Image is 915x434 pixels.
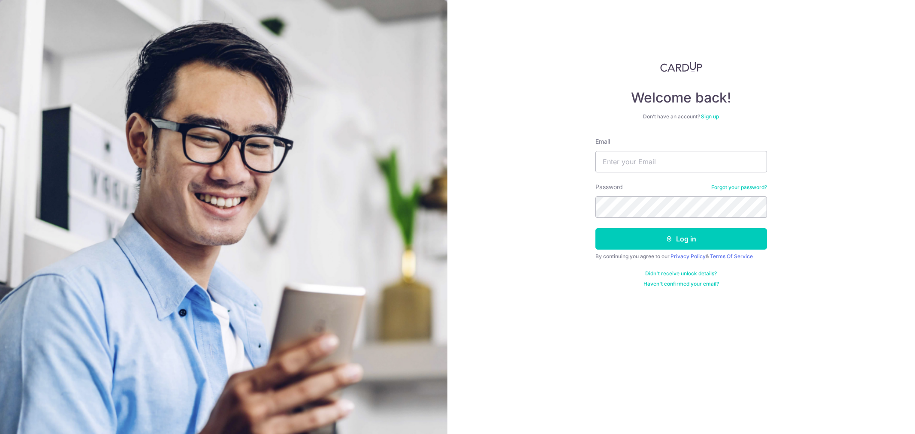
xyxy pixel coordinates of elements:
[701,113,719,120] a: Sign up
[595,183,623,191] label: Password
[595,137,610,146] label: Email
[643,280,719,287] a: Haven't confirmed your email?
[595,253,767,260] div: By continuing you agree to our &
[595,89,767,106] h4: Welcome back!
[710,253,753,259] a: Terms Of Service
[660,62,702,72] img: CardUp Logo
[645,270,717,277] a: Didn't receive unlock details?
[595,113,767,120] div: Don’t have an account?
[595,151,767,172] input: Enter your Email
[711,184,767,191] a: Forgot your password?
[595,228,767,250] button: Log in
[670,253,706,259] a: Privacy Policy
